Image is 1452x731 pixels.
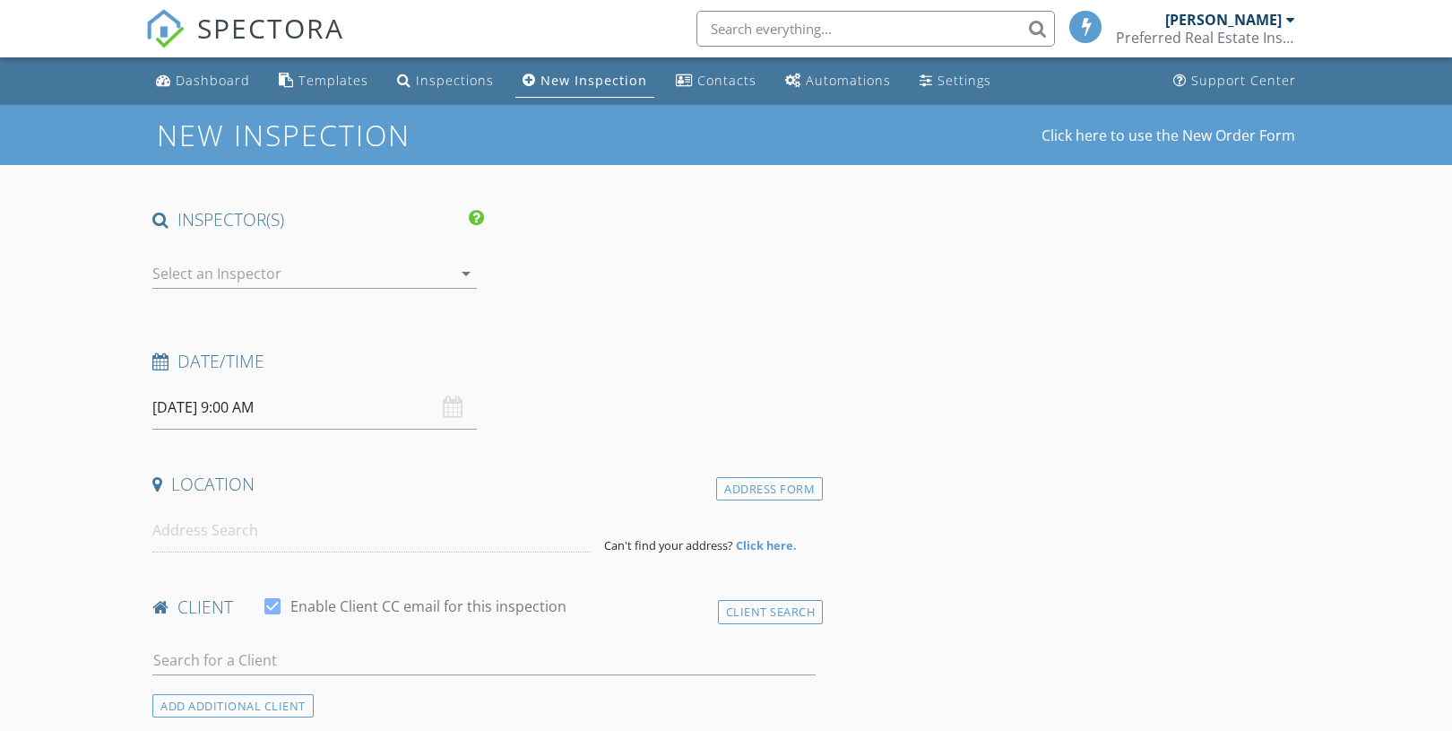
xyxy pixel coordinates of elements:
[669,65,764,98] a: Contacts
[390,65,501,98] a: Inspections
[778,65,898,98] a: Automations (Basic)
[152,596,816,619] h4: client
[540,72,647,89] div: New Inspection
[298,72,368,89] div: Templates
[290,597,566,615] label: Enable Client CC email for this inspection
[152,509,590,553] input: Address Search
[152,646,816,675] input: Search for a Client
[455,263,477,284] i: arrow_drop_down
[736,537,797,553] strong: Click here.
[806,72,891,89] div: Automations
[696,11,1055,47] input: Search everything...
[145,9,185,48] img: The Best Home Inspection Software - Spectora
[716,477,823,501] div: Address Form
[152,386,477,430] input: Select date
[938,72,991,89] div: Settings
[515,65,654,98] a: New Inspection
[697,72,756,89] div: Contacts
[197,9,344,47] span: SPECTORA
[1191,72,1296,89] div: Support Center
[604,537,733,553] span: Can't find your address?
[145,24,344,62] a: SPECTORA
[416,72,494,89] div: Inspections
[152,208,484,231] h4: INSPECTOR(S)
[152,473,816,496] h4: Location
[718,600,824,624] div: Client Search
[272,65,376,98] a: Templates
[152,350,816,373] h4: Date/Time
[912,65,998,98] a: Settings
[1041,128,1295,143] a: Click here to use the New Order Form
[1116,29,1295,47] div: Preferred Real Estate Inspections, PLLC.
[149,65,257,98] a: Dashboard
[1165,11,1282,29] div: [PERSON_NAME]
[152,694,314,718] div: ADD ADDITIONAL client
[176,72,250,89] div: Dashboard
[1166,65,1303,98] a: Support Center
[157,119,554,151] h1: New Inspection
